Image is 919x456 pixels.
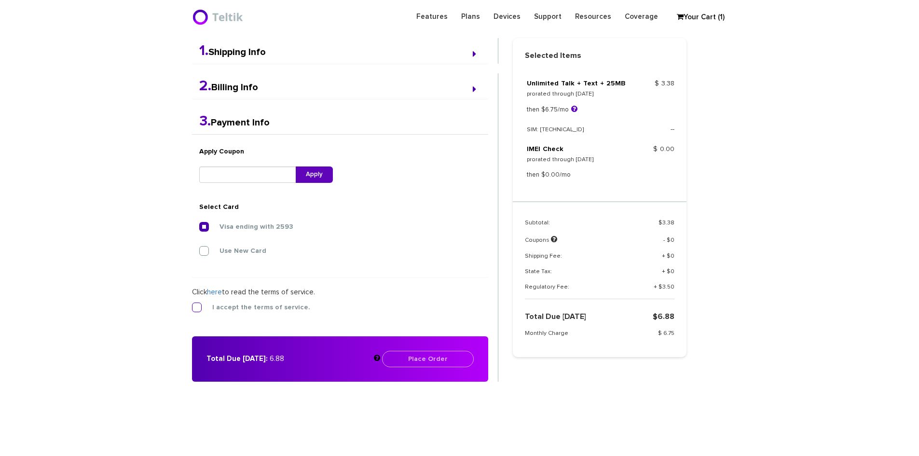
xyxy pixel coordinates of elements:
[627,235,674,252] td: - $
[527,89,626,99] p: prorated through [DATE]
[527,7,568,26] a: Support
[410,7,454,26] a: Features
[199,43,208,58] span: 1.
[618,7,665,26] a: Coverage
[635,330,674,345] td: $ 6.75
[199,147,333,157] h6: Apply Coupon
[206,355,268,362] strong: Total Due [DATE]:
[199,79,211,93] span: 2.
[653,313,674,320] strong: $
[199,118,270,127] a: 3.Payment Info
[662,284,674,290] span: 3.50
[672,10,720,25] a: Your Cart (1)
[626,78,674,124] td: $ 3.38
[627,252,674,268] td: + $
[198,303,310,312] label: I accept the terms of service.
[527,124,626,135] p: SIM: [TECHNICAL_ID]
[671,269,674,275] span: 0
[525,330,635,345] td: Monthly Charge
[525,283,627,299] td: Regulatory Fee:
[527,80,626,87] a: Unlimited Talk + Text + 25MB
[671,253,674,259] span: 0
[527,104,626,115] p: then $6.75/mo
[671,237,674,243] span: 0
[192,7,246,27] img: BriteX
[658,313,674,320] span: 6.88
[627,268,674,283] td: + $
[568,7,618,26] a: Resources
[627,283,674,299] td: + $
[525,235,627,252] td: Coupons
[192,289,315,296] span: Click to read the terms of service.
[527,170,626,180] p: then $0.00/mo
[626,124,674,144] td: --
[527,146,563,152] a: IMEI Check
[662,220,674,226] span: 3.38
[525,219,627,235] td: Subtotal:
[525,252,627,268] td: Shipping Fee:
[487,7,527,26] a: Devices
[199,114,211,128] span: 3.
[527,154,626,165] p: prorated through [DATE]
[382,351,474,367] button: Place Order
[525,313,586,320] strong: Total Due [DATE]
[626,144,674,189] td: $ 0.00
[454,7,487,26] a: Plans
[627,219,674,235] td: $
[525,268,627,283] td: State Tax:
[199,202,333,212] h4: Select Card
[296,166,333,183] button: Apply
[205,222,293,231] label: Visa ending with 2593
[205,247,266,255] label: Use New Card
[199,83,258,92] a: 2.Billing Info
[199,47,266,57] a: 1.Shipping Info
[513,50,686,61] strong: Selected Items
[207,289,222,296] a: here
[270,355,284,362] span: 6.88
